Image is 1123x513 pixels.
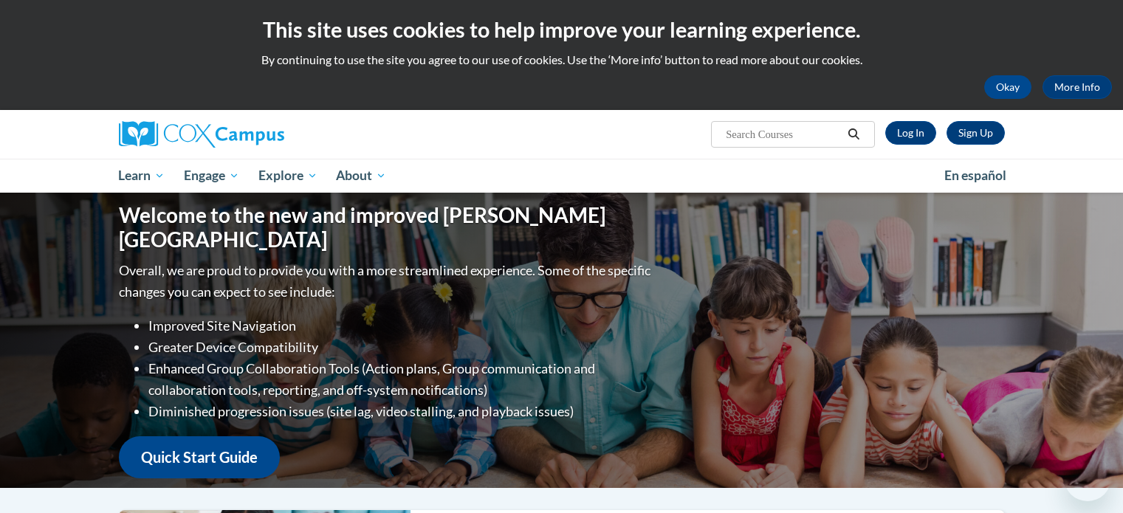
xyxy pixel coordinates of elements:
[119,260,654,303] p: Overall, we are proud to provide you with a more streamlined experience. Some of the specific cha...
[944,168,1006,183] span: En español
[947,121,1005,145] a: Register
[258,167,317,185] span: Explore
[326,159,396,193] a: About
[1043,75,1112,99] a: More Info
[336,167,386,185] span: About
[119,121,399,148] a: Cox Campus
[842,125,865,143] button: Search
[119,121,284,148] img: Cox Campus
[97,159,1027,193] div: Main menu
[148,358,654,401] li: Enhanced Group Collaboration Tools (Action plans, Group communication and collaboration tools, re...
[1064,454,1111,501] iframe: Button to launch messaging window
[249,159,327,193] a: Explore
[148,337,654,358] li: Greater Device Compatibility
[118,167,165,185] span: Learn
[935,160,1016,191] a: En español
[11,52,1112,68] p: By continuing to use the site you agree to our use of cookies. Use the ‘More info’ button to read...
[119,436,280,478] a: Quick Start Guide
[148,401,654,422] li: Diminished progression issues (site lag, video stalling, and playback issues)
[109,159,175,193] a: Learn
[148,315,654,337] li: Improved Site Navigation
[885,121,936,145] a: Log In
[724,125,842,143] input: Search Courses
[11,15,1112,44] h2: This site uses cookies to help improve your learning experience.
[119,203,654,252] h1: Welcome to the new and improved [PERSON_NAME][GEOGRAPHIC_DATA]
[174,159,249,193] a: Engage
[984,75,1031,99] button: Okay
[184,167,239,185] span: Engage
